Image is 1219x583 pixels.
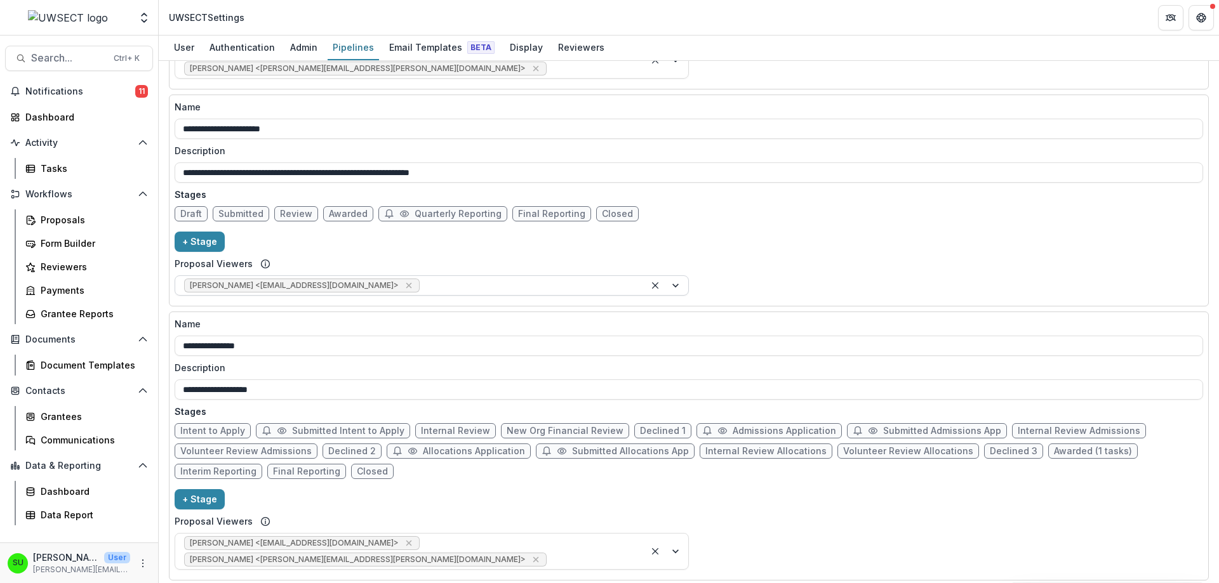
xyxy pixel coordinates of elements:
span: [PERSON_NAME] <[EMAIL_ADDRESS][DOMAIN_NAME]> [190,539,399,547]
span: Admissions Application [733,426,836,436]
a: Data Report [20,504,153,525]
span: Review [280,209,312,219]
button: + Stage [175,489,225,509]
div: Scott Umbel [13,559,23,567]
div: Grantee Reports [41,307,143,320]
p: [PERSON_NAME] [33,551,99,564]
a: Authentication [204,36,280,60]
span: Closed [357,466,388,477]
div: Clear selected options [648,544,663,559]
span: Interim Reporting [180,466,256,477]
div: User [169,38,199,56]
a: Dashboard [5,107,153,128]
p: User [104,552,130,563]
span: Submitted [218,209,263,219]
label: Description [175,361,1196,374]
a: Form Builder [20,233,153,254]
div: Reviewers [41,260,143,273]
p: Stages [175,188,1203,201]
span: Submitted Intent to Apply [292,426,404,436]
button: Get Help [1189,5,1214,30]
button: Open Activity [5,133,153,153]
button: Open Documents [5,329,153,350]
div: Clear selected options [648,278,663,293]
div: Communications [41,433,143,447]
nav: breadcrumb [164,8,250,27]
div: Dashboard [25,110,143,124]
div: Remove Scott Umbel <scott.umbel@uwsect.org> [530,553,542,566]
a: Display [505,36,548,60]
div: Pipelines [328,38,379,56]
div: Clear selected options [648,53,663,68]
a: Reviewers [20,256,153,277]
span: Awarded (1 tasks) [1054,446,1132,457]
span: 11 [135,85,148,98]
div: Tasks [41,162,143,175]
span: Activity [25,138,133,148]
span: Intent to Apply [180,426,245,436]
label: Proposal Viewers [175,257,253,270]
button: Notifications11 [5,81,153,102]
div: UWSECT Settings [169,11,244,24]
div: Document Templates [41,358,143,372]
span: Allocations Application [423,446,525,457]
button: Open Contacts [5,381,153,401]
span: Final Reporting [518,209,585,219]
a: Grantees [20,406,153,427]
p: [PERSON_NAME][EMAIL_ADDRESS][PERSON_NAME][DOMAIN_NAME] [33,564,130,575]
span: Submitted Admissions App [883,426,1001,436]
a: Admin [285,36,323,60]
span: Final Reporting [273,466,340,477]
button: + Stage [175,232,225,252]
span: Data & Reporting [25,461,133,471]
p: Stages [175,405,1203,418]
span: [PERSON_NAME] <[PERSON_NAME][EMAIL_ADDRESS][PERSON_NAME][DOMAIN_NAME]> [190,64,526,73]
div: Reviewers [553,38,609,56]
div: Authentication [204,38,280,56]
div: Data Report [41,508,143,521]
a: Reviewers [553,36,609,60]
span: Notifications [25,86,135,97]
span: Draft [180,209,202,219]
span: Awarded [329,209,368,219]
div: Remove Scott Umbel <scott.umbel@uwsect.org> [530,62,542,75]
button: More [135,556,150,571]
span: Search... [31,52,106,64]
button: Open Workflows [5,184,153,204]
span: Documents [25,334,133,345]
img: UWSECT logo [28,10,108,25]
div: Remove Carli Herz <carli.herz@uwsect.org> [403,279,415,292]
span: [PERSON_NAME] <[EMAIL_ADDRESS][DOMAIN_NAME]> [190,281,399,290]
button: Open entity switcher [135,5,153,30]
a: Dashboard [20,481,153,502]
button: Partners [1158,5,1183,30]
div: Admin [285,38,323,56]
span: Declined 2 [328,446,376,457]
a: Communications [20,429,153,450]
span: Declined 1 [640,426,686,436]
span: Quarterly Reporting [415,209,502,219]
span: Contacts [25,386,133,396]
span: New Org Financial Review [507,426,623,436]
span: Internal Review [421,426,490,436]
button: Open Data & Reporting [5,455,153,476]
a: User [169,36,199,60]
p: Name [175,317,201,331]
div: Payments [41,284,143,297]
span: Volunteer Review Admissions [180,446,312,457]
div: Proposals [41,213,143,226]
span: Internal Review Admissions [1018,426,1140,436]
div: Dashboard [41,485,143,498]
a: Document Templates [20,355,153,376]
label: Proposal Viewers [175,514,253,528]
span: Closed [602,209,633,219]
div: Form Builder [41,237,143,250]
a: Payments [20,280,153,301]
div: Ctrl + K [111,51,142,65]
a: Grantee Reports [20,303,153,324]
div: Display [505,38,548,56]
label: Description [175,144,1196,157]
span: Declined 3 [990,446,1037,457]
span: Beta [467,41,495,54]
button: Search... [5,46,153,71]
